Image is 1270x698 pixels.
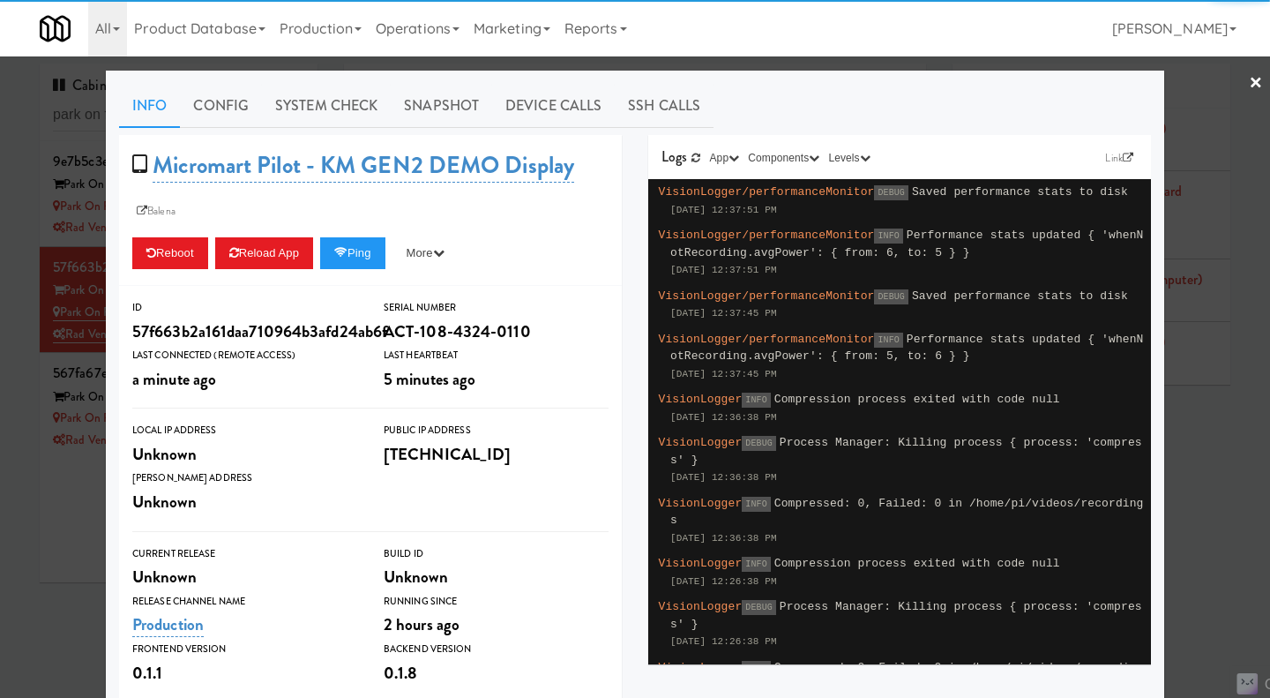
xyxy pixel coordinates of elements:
[132,299,357,317] div: ID
[670,205,777,215] span: [DATE] 12:37:51 PM
[132,641,357,658] div: Frontend Version
[180,84,262,128] a: Config
[659,333,875,346] span: VisionLogger/performanceMonitor
[774,557,1060,570] span: Compression process exited with code null
[659,185,875,199] span: VisionLogger/performanceMonitor
[132,422,357,439] div: Local IP Address
[384,422,609,439] div: Public IP Address
[670,497,1144,528] span: Compressed: 0, Failed: 0 in /home/pi/videos/recordings
[742,436,776,451] span: DEBUG
[670,229,1144,259] span: Performance stats updated { 'whenNotRecording.avgPower': { from: 6, to: 5 } }
[670,369,777,379] span: [DATE] 12:37:45 PM
[384,641,609,658] div: Backend Version
[659,557,743,570] span: VisionLogger
[874,229,902,244] span: INFO
[874,289,908,304] span: DEBUG
[670,533,777,544] span: [DATE] 12:36:38 PM
[1249,56,1263,111] a: ×
[132,347,357,364] div: Last Connected (Remote Access)
[670,412,777,423] span: [DATE] 12:36:38 PM
[659,393,743,406] span: VisionLogger
[132,545,357,563] div: Current Release
[774,393,1060,406] span: Compression process exited with code null
[874,185,908,200] span: DEBUG
[132,612,204,637] a: Production
[659,436,743,449] span: VisionLogger
[391,84,492,128] a: Snapshot
[492,84,615,128] a: Device Calls
[132,469,357,487] div: [PERSON_NAME] Address
[384,545,609,563] div: Build Id
[743,149,824,167] button: Components
[659,229,875,242] span: VisionLogger/performanceMonitor
[670,265,777,275] span: [DATE] 12:37:51 PM
[384,347,609,364] div: Last Heartbeat
[384,658,609,688] div: 0.1.8
[912,185,1128,199] span: Saved performance stats to disk
[824,149,874,167] button: Levels
[132,237,208,269] button: Reboot
[670,436,1142,467] span: Process Manager: Killing process { process: 'compress' }
[132,439,357,469] div: Unknown
[320,237,385,269] button: Ping
[659,497,743,510] span: VisionLogger
[742,393,770,408] span: INFO
[384,299,609,317] div: Serial Number
[119,84,180,128] a: Info
[874,333,902,348] span: INFO
[132,317,357,347] div: 57f663b2a161daa710964b3afd24ab6f
[262,84,391,128] a: System Check
[659,600,743,613] span: VisionLogger
[742,497,770,512] span: INFO
[153,148,574,183] a: Micromart Pilot - KM GEN2 DEMO Display
[132,367,216,391] span: a minute ago
[670,636,777,647] span: [DATE] 12:26:38 PM
[670,308,777,319] span: [DATE] 12:37:45 PM
[132,487,357,517] div: Unknown
[392,237,459,269] button: More
[215,237,313,269] button: Reload App
[40,13,71,44] img: Micromart
[384,317,609,347] div: ACT-108-4324-0110
[659,661,743,674] span: VisionLogger
[384,439,609,469] div: [TECHNICAL_ID]
[384,562,609,592] div: Unknown
[132,593,357,611] div: Release Channel Name
[661,146,687,167] span: Logs
[615,84,713,128] a: SSH Calls
[742,661,770,676] span: INFO
[742,600,776,615] span: DEBUG
[742,557,770,572] span: INFO
[1101,149,1138,167] a: Link
[132,658,357,688] div: 0.1.1
[132,562,357,592] div: Unknown
[384,367,475,391] span: 5 minutes ago
[384,593,609,611] div: Running Since
[706,149,744,167] button: App
[670,600,1142,631] span: Process Manager: Killing process { process: 'compress' }
[670,333,1144,364] span: Performance stats updated { 'whenNotRecording.avgPower': { from: 5, to: 6 } }
[670,472,777,483] span: [DATE] 12:36:38 PM
[670,661,1144,692] span: Compressed: 0, Failed: 0 in /home/pi/videos/recordings
[659,289,875,303] span: VisionLogger/performanceMonitor
[132,202,180,220] a: Balena
[670,576,777,587] span: [DATE] 12:26:38 PM
[912,289,1128,303] span: Saved performance stats to disk
[384,612,459,636] span: 2 hours ago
